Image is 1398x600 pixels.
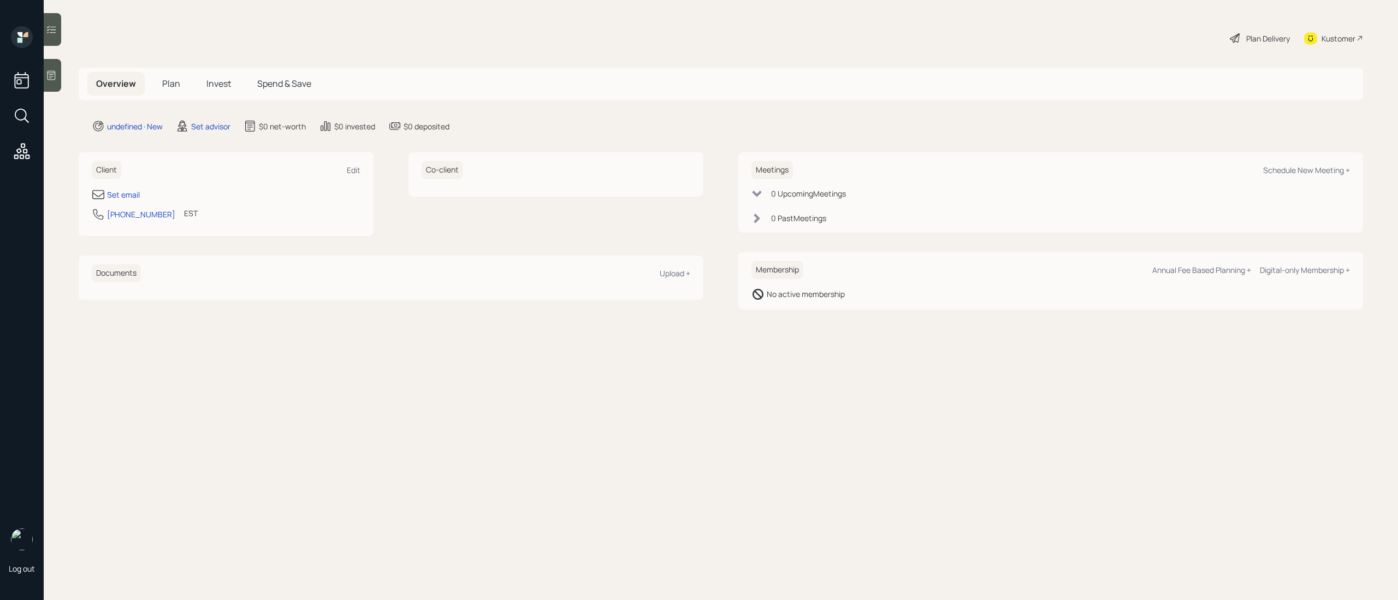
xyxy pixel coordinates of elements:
[107,121,163,132] div: undefined · New
[404,121,449,132] div: $0 deposited
[1246,33,1290,44] div: Plan Delivery
[751,261,803,279] h6: Membership
[9,563,35,574] div: Log out
[334,121,375,132] div: $0 invested
[660,268,690,278] div: Upload +
[92,264,141,282] h6: Documents
[257,78,311,90] span: Spend & Save
[11,528,33,550] img: retirable_logo.png
[771,188,846,199] div: 0 Upcoming Meeting s
[259,121,306,132] div: $0 net-worth
[751,161,793,179] h6: Meetings
[107,189,140,200] div: Set email
[422,161,463,179] h6: Co-client
[1263,165,1350,175] div: Schedule New Meeting +
[206,78,231,90] span: Invest
[96,78,136,90] span: Overview
[1322,33,1355,44] div: Kustomer
[1260,265,1350,275] div: Digital-only Membership +
[347,165,360,175] div: Edit
[92,161,121,179] h6: Client
[771,212,826,224] div: 0 Past Meeting s
[107,209,175,220] div: [PHONE_NUMBER]
[162,78,180,90] span: Plan
[184,207,198,219] div: EST
[1152,265,1251,275] div: Annual Fee Based Planning +
[767,288,845,300] div: No active membership
[191,121,230,132] div: Set advisor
